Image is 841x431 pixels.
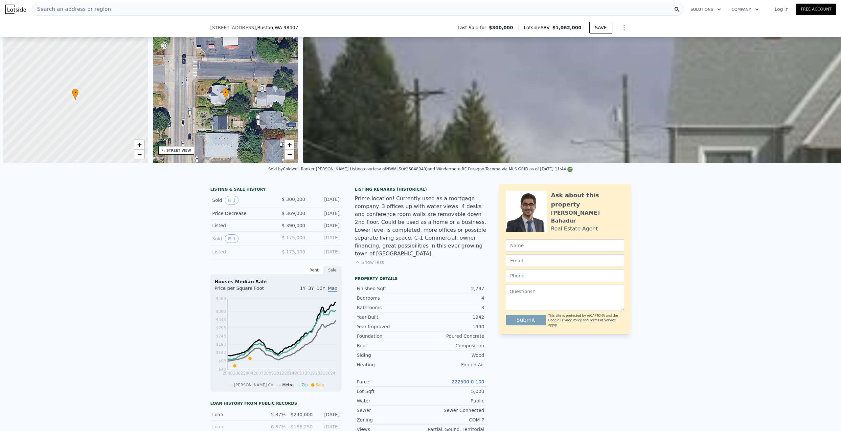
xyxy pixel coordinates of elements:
div: Year Improved [357,323,420,330]
div: Wood [420,352,484,358]
span: $300,000 [489,24,513,31]
tspan: 2007 [254,371,264,376]
span: $ 369,000 [282,211,305,216]
div: Loan history from public records [210,401,342,406]
input: Email [506,254,624,267]
tspan: $343 [216,317,226,322]
div: Listed [212,248,271,255]
div: [PERSON_NAME] Bahadur [551,209,624,225]
div: COM-P [420,417,484,423]
div: [DATE] [317,423,340,430]
a: Privacy Policy [560,318,582,322]
div: Lot Sqft [357,388,420,395]
span: − [287,150,292,159]
button: Solutions [685,4,726,15]
tspan: 2019 [305,371,315,376]
button: Show less [355,259,384,266]
span: 1Y [300,286,306,291]
tspan: 2021 [315,371,325,376]
span: Lotside ARV [524,24,552,31]
div: [DATE] [310,248,340,255]
div: Forced Air [420,361,484,368]
span: , Ruston [256,24,298,31]
div: 3 [420,304,484,311]
tspan: 2002 [233,371,243,376]
tspan: $393 [216,309,226,314]
input: Phone [506,269,624,282]
div: Price per Square Foot [215,285,276,295]
div: Year Built [357,314,420,320]
div: STREET VIEW [167,148,191,153]
span: Zip [302,383,308,387]
div: Public [420,398,484,404]
div: 1990 [420,323,484,330]
span: + [287,140,292,149]
div: Property details [355,276,486,281]
a: Free Account [796,4,836,15]
a: Zoom out [284,150,294,160]
span: Metro [282,383,293,387]
div: Siding [357,352,420,358]
a: Terms of Service [590,318,616,322]
span: $ 175,000 [282,235,305,240]
div: Sold by Coldwell Banker [PERSON_NAME] . [268,167,350,171]
span: − [137,150,141,159]
span: $ 175,000 [282,249,305,254]
div: [DATE] [310,222,340,229]
div: [DATE] [310,234,340,243]
tspan: 2000 [223,371,233,376]
div: [DATE] [310,196,340,205]
div: Heating [357,361,420,368]
div: Finished Sqft [357,285,420,292]
div: 1942 [420,314,484,320]
span: $1,062,000 [552,25,581,30]
tspan: 2014 [284,371,294,376]
div: 5,000 [420,388,484,395]
img: NWMLS Logo [567,167,573,172]
span: $ 390,000 [282,223,305,228]
tspan: $143 [216,350,226,355]
div: Listing courtesy of NWMLS (#25048040) and Windermere RE Paragon Tacoma via MLS GRID as of [DATE] ... [350,167,573,171]
span: 10Y [317,286,325,291]
span: • [72,90,79,96]
div: Sale [323,266,342,274]
div: Real Estate Agent [551,225,598,233]
div: Water [357,398,420,404]
span: , WA 98407 [273,25,298,30]
div: Loan [212,411,259,418]
div: Poured Concrete [420,333,484,339]
div: [DATE] [310,210,340,217]
div: [DATE] [317,411,340,418]
div: • [222,89,229,100]
div: Foundation [357,333,420,339]
div: $166,250 [289,423,312,430]
div: Rent [305,266,323,274]
div: 4 [420,295,484,301]
div: Bedrooms [357,295,420,301]
button: View historical data [225,234,239,243]
div: Roof [357,342,420,349]
button: Show Options [618,21,631,34]
tspan: 2024 [326,371,336,376]
div: Prime location! Currently used as a mortgage company. 3 offices up with water views. 4 desks and ... [355,195,486,258]
div: • [72,89,79,100]
span: + [137,140,141,149]
tspan: $293 [216,326,226,330]
span: Max [328,286,337,292]
span: Last Sold for [458,24,489,31]
a: Zoom in [284,140,294,150]
div: 6.87% [262,423,285,430]
tspan: $469 [216,296,226,301]
div: Loan [212,423,259,430]
div: Houses Median Sale [215,278,337,285]
button: Submit [506,315,546,325]
div: Parcel [357,378,420,385]
span: $ 300,000 [282,197,305,202]
div: Sewer [357,407,420,414]
input: Name [506,239,624,252]
tspan: $93 [218,359,226,363]
a: 222500-0-100 [452,379,484,384]
div: Ask about this property [551,191,624,209]
tspan: $243 [216,334,226,338]
div: Zoning [357,417,420,423]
